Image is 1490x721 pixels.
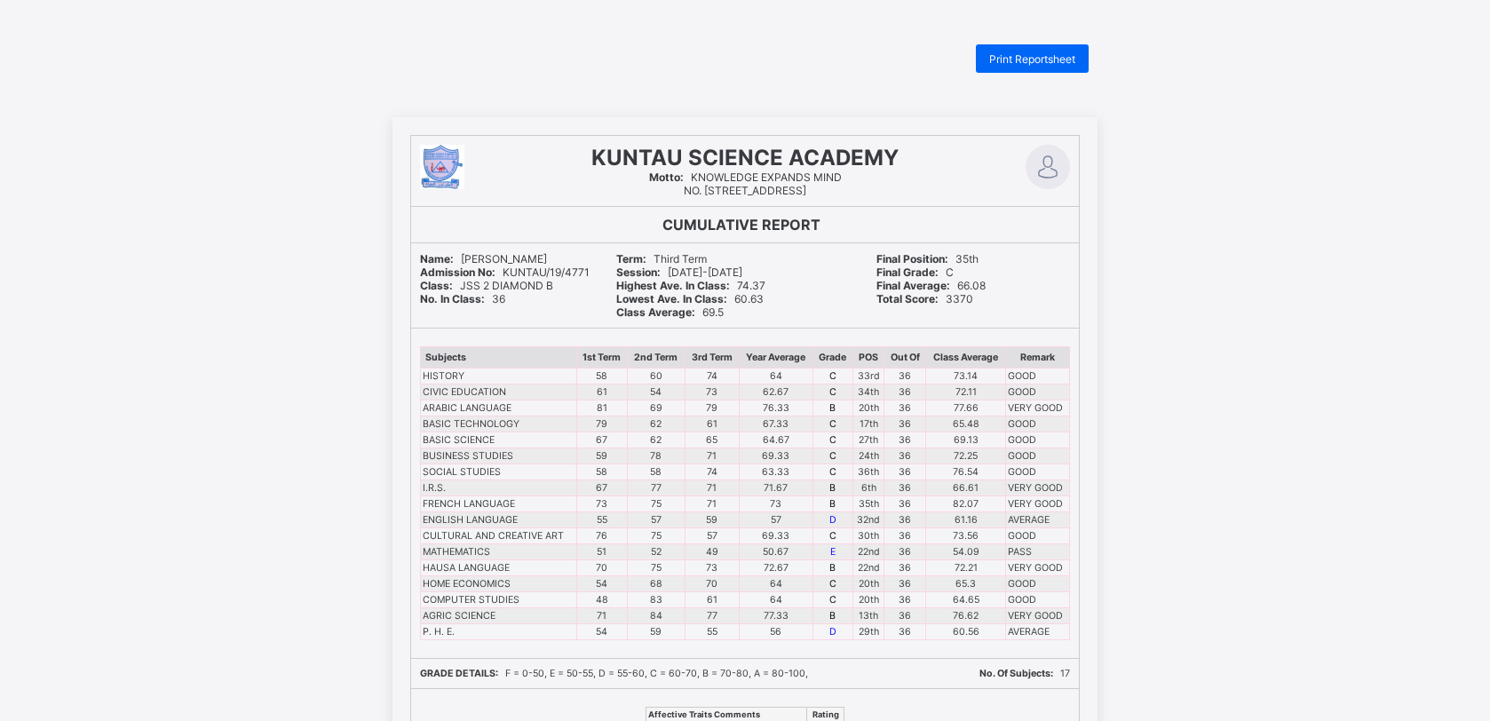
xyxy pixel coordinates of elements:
td: 75 [628,560,685,576]
td: 36 [884,624,926,640]
td: 71 [685,480,739,496]
b: Final Grade: [876,265,939,279]
td: 36 [884,544,926,560]
td: 73 [685,384,739,400]
td: VERY GOOD [1006,608,1070,624]
td: ENGLISH LANGUAGE [421,512,577,528]
b: No. Of Subjects: [979,668,1053,679]
span: 74.37 [616,279,765,292]
td: 66.61 [926,480,1006,496]
td: GOOD [1006,384,1070,400]
td: 76.33 [739,400,812,416]
td: 74 [685,368,739,384]
td: 83 [628,592,685,608]
td: 75 [628,496,685,512]
td: GOOD [1006,576,1070,592]
td: 76.54 [926,464,1006,480]
td: 33rd [852,368,884,384]
td: 72.25 [926,448,1006,464]
td: 20th [852,592,884,608]
td: 36 [884,400,926,416]
td: 69.33 [739,448,812,464]
td: 51 [576,544,628,560]
span: 35th [876,252,979,265]
th: Subjects [421,347,577,368]
td: 64.65 [926,592,1006,608]
span: NO. [STREET_ADDRESS] [684,184,806,197]
td: 77 [628,480,685,496]
td: 67 [576,432,628,448]
td: AVERAGE [1006,512,1070,528]
td: GOOD [1006,592,1070,608]
td: 67 [576,480,628,496]
td: 76.62 [926,608,1006,624]
td: 34th [852,384,884,400]
td: 62 [628,416,685,432]
th: 3rd Term [685,347,739,368]
td: 54 [628,384,685,400]
td: 55 [576,512,628,528]
td: 24th [852,448,884,464]
td: 77 [685,608,739,624]
td: 36 [884,576,926,592]
td: 36 [884,448,926,464]
th: Grade [812,347,852,368]
td: ARABIC LANGUAGE [421,400,577,416]
td: I.R.S. [421,480,577,496]
td: 36 [884,528,926,544]
td: 59 [628,624,685,640]
td: 52 [628,544,685,560]
b: Final Average: [876,279,950,292]
td: 48 [576,592,628,608]
span: 60.63 [616,292,764,305]
td: BASIC TECHNOLOGY [421,416,577,432]
b: Name: [420,252,454,265]
td: 36 [884,368,926,384]
td: 54 [576,576,628,592]
td: 54.09 [926,544,1006,560]
td: C [812,384,852,400]
td: E [812,544,852,560]
td: GOOD [1006,416,1070,432]
td: AVERAGE [1006,624,1070,640]
span: [DATE]-[DATE] [616,265,742,279]
td: GOOD [1006,432,1070,448]
td: 76 [576,528,628,544]
td: 60 [628,368,685,384]
td: FRENCH LANGUAGE [421,496,577,512]
td: 59 [685,512,739,528]
td: 61 [685,592,739,608]
td: 71 [576,608,628,624]
td: B [812,496,852,512]
th: 2nd Term [628,347,685,368]
td: 36 [884,608,926,624]
td: 61.16 [926,512,1006,528]
td: B [812,400,852,416]
b: Final Position: [876,252,948,265]
td: 36 [884,592,926,608]
td: 22nd [852,560,884,576]
td: HAUSA LANGUAGE [421,560,577,576]
td: 36 [884,496,926,512]
td: GOOD [1006,368,1070,384]
td: VERY GOOD [1006,480,1070,496]
td: 74 [685,464,739,480]
td: 72.11 [926,384,1006,400]
span: 66.08 [876,279,986,292]
td: 13th [852,608,884,624]
td: B [812,560,852,576]
b: GRADE DETAILS: [420,668,498,679]
span: KUNTAU/19/4771 [420,265,590,279]
td: 36th [852,464,884,480]
td: 73 [685,560,739,576]
td: 30th [852,528,884,544]
td: 50.67 [739,544,812,560]
td: 67.33 [739,416,812,432]
td: 36 [884,480,926,496]
b: CUMULATIVE REPORT [662,216,820,234]
td: 27th [852,432,884,448]
td: C [812,368,852,384]
td: 64 [739,368,812,384]
td: 64 [739,576,812,592]
td: C [812,448,852,464]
